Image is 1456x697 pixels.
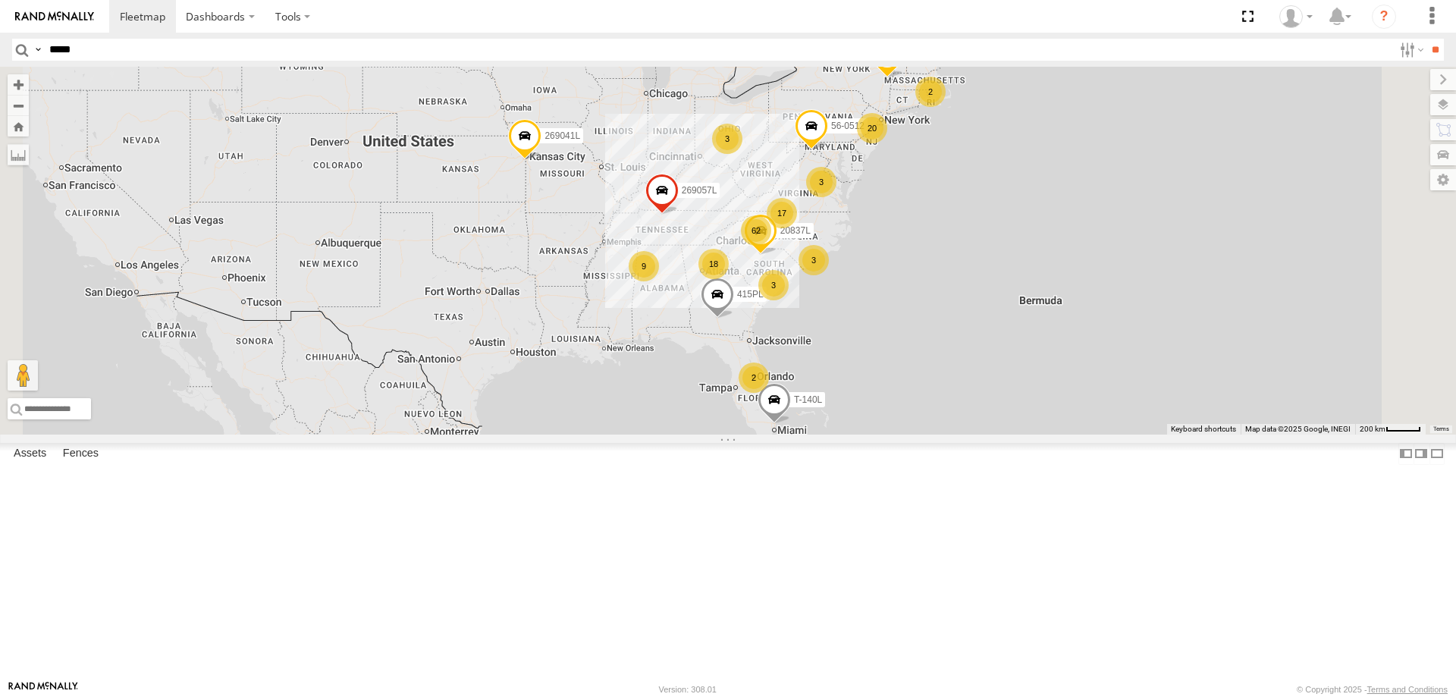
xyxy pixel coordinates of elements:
[8,360,38,391] button: Drag Pegman onto the map to open Street View
[1430,169,1456,190] label: Map Settings
[55,443,106,464] label: Fences
[1367,685,1448,694] a: Terms and Conditions
[1414,443,1429,465] label: Dock Summary Table to the Right
[8,74,29,95] button: Zoom in
[806,167,836,197] div: 3
[8,116,29,137] button: Zoom Home
[629,251,659,281] div: 9
[1171,424,1236,435] button: Keyboard shortcuts
[780,225,811,236] span: 20837L
[794,394,822,405] span: T-140L
[15,11,94,22] img: rand-logo.svg
[915,77,946,107] div: 2
[1429,443,1445,465] label: Hide Summary Table
[1360,425,1385,433] span: 200 km
[1297,685,1448,694] div: © Copyright 2025 -
[767,198,797,228] div: 17
[741,215,771,246] div: 62
[8,144,29,165] label: Measure
[698,249,729,279] div: 18
[1398,443,1414,465] label: Dock Summary Table to the Left
[8,95,29,116] button: Zoom out
[831,121,864,131] span: 56-0512
[682,185,717,196] span: 269057L
[659,685,717,694] div: Version: 308.01
[737,289,764,300] span: 415PL
[1372,5,1396,29] i: ?
[857,113,887,143] div: 20
[8,682,78,697] a: Visit our Website
[6,443,54,464] label: Assets
[712,124,742,154] div: 3
[758,270,789,300] div: 3
[1433,426,1449,432] a: Terms (opens in new tab)
[1355,424,1426,435] button: Map Scale: 200 km per 43 pixels
[1245,425,1351,433] span: Map data ©2025 Google, INEGI
[1274,5,1318,28] div: Zack Abernathy
[739,363,769,393] div: 2
[544,130,580,141] span: 269041L
[1394,39,1426,61] label: Search Filter Options
[799,245,829,275] div: 3
[32,39,44,61] label: Search Query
